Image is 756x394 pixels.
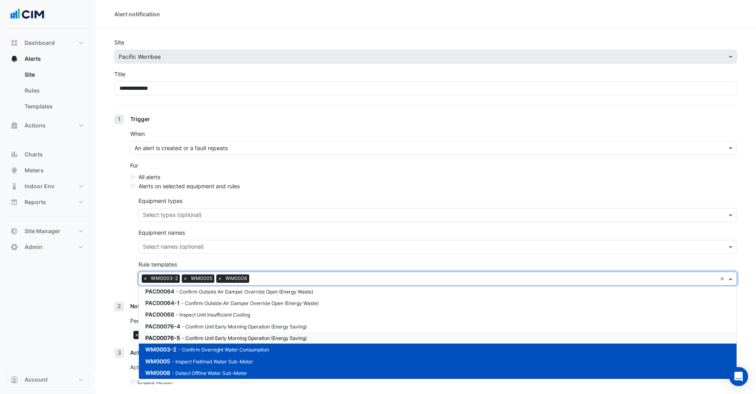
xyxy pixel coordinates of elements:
[178,347,269,353] small: Confirm Overnight Water Consumption
[176,289,313,295] small: Confirm Outside Air Damper Override Open (Energy Waste)
[114,302,124,311] div: 2
[130,317,171,325] label: People to notify
[10,182,18,190] app-icon: Indoor Env
[139,260,177,268] label: Rule templates
[142,274,149,282] span: ×
[10,151,18,158] app-icon: Charts
[182,324,307,330] small: Confirm Unit Early Morning Operation (Energy Saving)
[142,211,202,221] div: Select types (optional)
[6,372,89,388] button: Account
[6,35,89,51] button: Dashboard
[114,348,124,358] div: 3
[145,311,174,318] span: PAC00068
[114,70,125,78] label: Title
[10,166,18,174] app-icon: Meters
[25,39,55,47] span: Dashboard
[130,302,737,310] div: Notification
[6,194,89,210] button: Reports
[114,10,160,18] div: Alert notification
[10,122,18,129] app-icon: Actions
[25,198,46,206] span: Reports
[25,227,60,235] span: Site Manager
[6,162,89,178] button: Meters
[223,274,249,282] span: WM0008
[216,274,223,282] span: ×
[145,369,170,376] span: WM0008
[10,243,18,251] app-icon: Admin
[130,115,737,123] div: Trigger
[130,129,145,138] label: When
[720,274,727,283] span: Clear
[176,312,250,318] small: Inspect Unit Insufficient Cooling
[172,370,247,376] small: Detect Offline Water Sub-Meter
[10,55,18,63] app-icon: Alerts
[145,299,180,306] span: PAC00064-1
[181,300,319,306] small: Confirm Outside Air Damper Override Open (Energy Waste)
[149,274,180,282] span: WM0003-2
[139,173,160,181] label: All alerts
[130,348,737,357] div: Action
[139,228,185,237] label: Equipment names
[145,346,177,353] span: WM0003-2
[10,227,18,235] app-icon: Site Manager
[142,242,204,253] div: Select names (optional)
[25,55,41,63] span: Alerts
[6,67,89,118] div: Alerts
[189,274,214,282] span: WM0005
[6,51,89,67] button: Alerts
[6,178,89,194] button: Indoor Env
[10,39,18,47] app-icon: Dashboard
[10,6,45,22] img: Company Logo
[145,323,180,330] span: PAC00076-4
[145,288,174,295] span: PAC00064
[139,287,737,382] div: Options List
[145,358,170,365] span: WM0005
[133,331,140,339] span: ×
[25,182,54,190] span: Indoor Env
[25,243,42,251] span: Admin
[137,378,173,386] label: Create Action
[18,98,89,114] a: Templates
[25,376,48,384] span: Account
[114,115,124,124] div: 1
[6,239,89,255] button: Admin
[130,161,138,170] label: For
[25,122,46,129] span: Actions
[182,274,189,282] span: ×
[139,197,183,205] label: Equipment types
[729,367,748,386] div: Open Intercom Messenger
[145,334,180,341] span: PAC00076-5
[6,223,89,239] button: Site Manager
[25,151,43,158] span: Charts
[6,118,89,133] button: Actions
[114,38,124,46] label: Site
[18,67,89,83] a: Site
[130,363,737,371] p: Action and assign the alert
[25,166,44,174] span: Meters
[139,182,240,190] label: Alerts on selected equipment and rules
[10,198,18,206] app-icon: Reports
[18,83,89,98] a: Rules
[6,147,89,162] button: Charts
[172,359,253,365] small: Inspect Flatlined Water Sub-Meter
[182,335,307,341] small: Confirm Unit Early Morning Operation (Energy Saving)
